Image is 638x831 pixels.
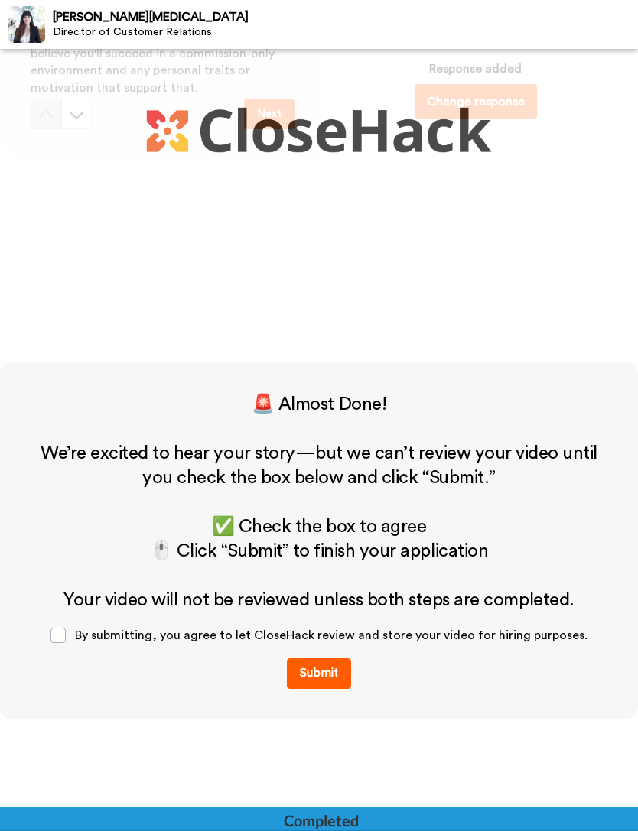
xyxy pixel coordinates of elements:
[284,810,357,831] div: Completed
[63,591,574,609] span: Your video will not be reviewed unless both steps are completed.
[212,518,426,536] span: ✅ Check the box to agree
[252,395,386,414] span: 🚨 Almost Done!
[75,629,588,641] span: By submitting, you agree to let CloseHack review and store your video for hiring purposes.
[53,10,637,24] div: [PERSON_NAME][MEDICAL_DATA]
[150,542,488,560] span: 🖱️ Click “Submit” to finish your application
[41,444,601,487] span: We’re excited to hear your story—but we can’t review your video until you check the box below and...
[8,6,45,43] img: Profile Image
[53,26,637,39] div: Director of Customer Relations
[287,658,351,689] button: Submit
